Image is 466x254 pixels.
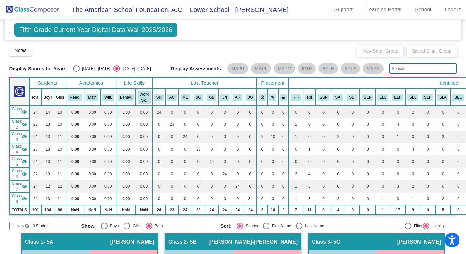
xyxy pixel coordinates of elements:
td: 0.00 [116,143,136,155]
td: 0 [153,143,166,155]
td: 0.00 [66,118,84,131]
span: Class 5 [12,156,22,167]
th: Gretchen Boisseau [205,89,218,106]
button: Behav. [118,94,134,101]
td: 0 [435,155,450,168]
td: 2 [331,131,345,143]
td: 0.00 [84,180,100,193]
th: Intensive Reading Intervention [303,89,316,106]
td: 0.00 [100,168,116,180]
td: Jenni Nguyen - 5G [10,168,29,180]
th: English Language Learner (High) [390,89,405,106]
td: 0 [205,168,218,180]
td: 0.00 [100,118,116,131]
td: 0 [218,131,231,143]
th: Student Success Plan [316,89,331,106]
mat-chip: MAPL [251,63,271,74]
td: 0.00 [66,180,84,193]
td: 0 [316,118,331,131]
td: 0 [375,106,390,118]
button: BEC [452,94,464,101]
td: 0 [360,118,375,131]
td: 0 [405,168,420,180]
td: 0.00 [136,180,152,193]
mat-icon: visibility [22,171,27,177]
td: Alejandra Reyes - 5F [10,180,29,193]
td: 13 [41,168,54,180]
td: 0 [257,118,268,131]
td: 0 [179,155,192,168]
td: 0.00 [84,131,100,143]
td: 24 [29,180,41,193]
td: 0 [244,131,257,143]
span: Class 4 [12,143,22,155]
th: Sergio Rodriguez [153,89,166,106]
td: 0 [360,131,375,143]
button: Notes [9,44,32,56]
td: 24 [29,168,41,180]
td: 0 [205,118,218,131]
td: 0 [244,118,257,131]
td: 0.00 [66,131,84,143]
td: 0 [420,131,435,143]
td: 0 [231,155,244,168]
td: 14 [41,106,54,118]
th: Spanish Language Learner (High) [420,89,435,106]
td: 0.00 [116,118,136,131]
td: 0 [435,168,450,180]
td: 0 [231,131,244,143]
td: 0 [345,168,360,180]
td: 0 [244,143,257,155]
td: 0 [405,155,420,168]
td: 0.00 [136,155,152,168]
span: Class 2 [12,119,22,130]
th: Total [29,89,41,106]
td: 0 [278,118,289,131]
td: 0 [205,180,218,193]
td: 0 [153,168,166,180]
span: Display Assessments: [171,66,223,71]
td: 0 [218,106,231,118]
mat-chip: MAPS [363,63,384,74]
td: 10 [54,143,66,155]
td: 0 [192,131,205,143]
mat-icon: visibility [22,134,27,139]
button: Math [86,94,98,101]
td: 0 [316,168,331,180]
td: 12 [54,180,66,193]
td: 0 [375,143,390,155]
td: 0 [192,168,205,180]
span: Display Scores for Years: [9,66,68,71]
td: 24 [231,180,244,193]
td: 0 [257,106,268,118]
td: 0 [205,131,218,143]
td: Amy Cabfeo-Hester - 5B [10,118,29,131]
mat-chip: MAPM [274,63,295,74]
td: 0 [345,155,360,168]
span: Notes [15,48,27,53]
td: 0 [153,155,166,168]
td: 0 [231,168,244,180]
button: Read. [68,94,82,101]
button: SAI [333,94,343,101]
td: 0 [192,180,205,193]
button: Writ. [102,94,114,101]
input: Search... [389,63,457,74]
td: 0 [257,155,268,168]
td: Susana Goldschmied - 5D [10,143,29,155]
div: [DATE] - [DATE] [120,66,151,71]
td: 0 [303,106,316,118]
th: Academics [66,77,116,89]
td: 0 [420,168,435,180]
button: ML [181,94,190,101]
button: SLT [347,94,358,101]
td: 0 [345,106,360,118]
span: Class 6 [12,168,22,180]
td: 0 [375,155,390,168]
th: Susana Goldschmied [192,89,205,106]
mat-icon: visibility [22,122,27,127]
button: SG [194,94,203,101]
td: 0 [179,143,192,155]
td: 0 [257,180,268,193]
td: 0.00 [136,143,152,155]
